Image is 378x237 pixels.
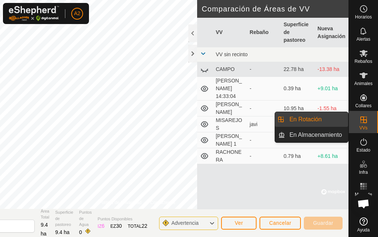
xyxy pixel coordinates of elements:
span: Rebaños [354,59,372,64]
span: Área Total [41,208,49,220]
a: En Rotación [285,112,348,127]
span: Collares [355,104,371,108]
li: En Almacenamiento [275,128,348,142]
th: VV [213,18,247,47]
div: - [250,105,278,112]
button: Ver [221,217,257,230]
td: MISAREJOS [213,116,247,132]
span: Horarios [355,15,372,19]
a: Política de Privacidad [99,199,141,206]
td: +8.61 ha [315,148,348,164]
td: -13.38 ha [315,62,348,77]
td: +9.01 ha [315,77,348,101]
div: IZ [98,222,104,230]
th: Rebaño [247,18,281,47]
span: Puntos Disponibles [98,216,148,222]
span: Infra [359,170,368,175]
span: Mapa de Calor [351,192,376,201]
td: 0.79 ha [281,148,315,164]
td: CAMPO [213,62,247,77]
div: TOTAL [128,222,147,230]
span: Cancelar [269,220,291,226]
button: Guardar [304,217,343,230]
th: Nueva Asignación [315,18,348,47]
span: 30 [116,223,122,229]
td: [PERSON_NAME] 14:33:04 [213,77,247,101]
span: Ayuda [357,228,370,232]
span: 22 [142,223,148,229]
td: 22.78 ha [281,62,315,77]
span: Puntos de Agua [79,209,92,228]
div: - [250,152,278,160]
span: Advertencia [171,220,199,226]
td: 10.95 ha [281,101,315,116]
div: - [250,65,278,73]
div: - [250,136,278,144]
span: Ver [235,220,243,226]
span: 0 [79,229,82,235]
th: Superficie de pastoreo [281,18,315,47]
span: VV sin recinto [216,51,247,57]
span: Animales [354,81,372,86]
button: Cancelar [260,217,301,230]
div: - [250,85,278,92]
span: A2 [74,10,80,17]
div: EZ [110,222,122,230]
span: En Almacenamiento [289,131,342,139]
span: 9.4 ha [55,229,69,235]
span: 9.4 ha [41,222,48,237]
a: Ayuda [349,214,378,235]
td: -1.55 ha [315,101,348,116]
img: Logo Gallagher [9,6,59,21]
td: [PERSON_NAME] [213,101,247,116]
span: 6 [102,223,104,229]
span: Superficie de pastoreo [55,209,73,228]
td: RACHONERA [213,148,247,164]
span: VVs [359,126,367,130]
td: [PERSON_NAME] 1 [213,132,247,148]
span: Estado [357,148,370,152]
a: En Almacenamiento [285,128,348,142]
td: 0.39 ha [281,77,315,101]
span: Alertas [357,37,370,41]
h2: Comparación de Áreas de VV [202,4,348,13]
li: En Rotación [275,112,348,127]
span: Guardar [313,220,333,226]
span: En Rotación [289,115,322,124]
div: Chat abierto [353,193,375,215]
div: javi [250,121,278,128]
a: Contáctenos [150,199,175,206]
